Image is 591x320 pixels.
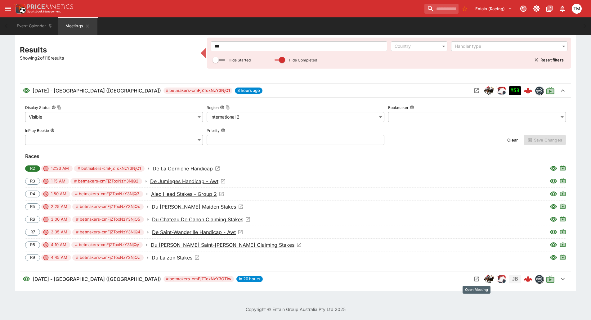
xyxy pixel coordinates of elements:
img: racing.png [496,274,506,284]
p: Region [207,105,219,110]
button: Bookmaker [410,105,414,110]
svg: Visible [550,241,557,249]
span: 3 hours ago [235,88,262,94]
span: R7 [27,229,38,235]
div: betmakers [535,86,544,95]
svg: Live [546,86,555,95]
h6: [DATE] - [GEOGRAPHIC_DATA] ([GEOGRAPHIC_DATA]) [33,87,161,94]
span: 3:35 AM [47,229,71,235]
button: InPlay Bookie [50,128,55,133]
img: PriceKinetics Logo [14,2,26,15]
div: ParallelRacing Handler [496,274,506,284]
button: Priority [221,128,225,133]
button: Display StatusCopy To Clipboard [51,105,56,110]
svg: Visible [550,165,557,172]
span: # betmakers-cmFjZToxNzY3OTIw [163,276,234,282]
button: open drawer [2,3,14,14]
span: R4 [27,191,38,197]
span: R9 [27,255,38,261]
p: Hide Completed [289,57,317,63]
button: RegionCopy To Clipboard [220,105,224,110]
button: Reset filters [531,55,567,65]
div: Open Meeting [463,286,490,294]
h6: [DATE] - [GEOGRAPHIC_DATA] ([GEOGRAPHIC_DATA]) [33,275,161,283]
a: Open Event [150,178,226,185]
button: Select Tenant [472,4,516,14]
div: Visible [25,112,203,122]
div: Country [395,43,437,49]
button: Toggle light/dark mode [531,3,542,14]
span: R6 [27,216,38,223]
div: Jetbet not yet mapped [509,275,521,283]
img: racing.png [496,86,506,96]
p: Du [PERSON_NAME] Maiden Stakes [152,203,236,210]
div: horse_racing [484,86,494,96]
svg: Live [560,228,566,235]
svg: Live [560,241,566,247]
svg: Live [546,275,555,283]
a: Open Event [153,165,220,172]
a: Open Event [152,216,251,223]
button: Open Meeting [472,274,481,284]
p: Bookmaker [388,105,409,110]
p: Showing 2 of 118 results [20,55,197,61]
span: 3:00 AM [47,216,71,223]
button: Copy To Clipboard [226,105,230,110]
h6: Races [25,152,566,160]
a: Open Event [152,228,243,236]
a: Open Event [152,203,244,210]
img: betmakers.png [535,87,543,95]
span: in 20 hours [236,276,263,282]
span: # betmakers-cmFjZToxNzY3NjQ3 [71,191,143,197]
button: Tristan Matheson [570,2,584,16]
h2: Results [20,45,197,55]
span: 4:10 AM [47,242,70,248]
span: # betmakers-cmFjZToxNzY3NjQ2 [70,178,142,184]
div: horse_racing [484,274,494,284]
p: Priority [207,128,220,133]
p: De Jumieges Handicap - Awt [150,178,218,185]
a: Open Event [151,190,224,198]
input: search [424,4,459,14]
a: Open Event [151,241,302,249]
img: logo-cerberus--red.svg [524,275,532,283]
button: No Bookmarks [460,4,470,14]
p: Du Laizon Stakes [152,254,192,261]
span: # betmakers-cmFjZToxNzY3NjQ1 [163,88,232,94]
span: 1:50 AM [47,191,70,197]
p: Alec Head Stakes - Group 2 [151,190,217,198]
span: R3 [27,178,38,184]
img: horse_racing.png [484,274,494,284]
svg: Live [560,165,566,171]
p: De Saint-Wanderille Handicap - Awt [152,228,236,236]
button: Event Calendar [13,17,56,35]
span: # betmakers-cmFjZToxNzY3NjQy [71,242,143,248]
img: horse_racing.png [484,86,494,96]
span: R2 [26,165,39,172]
p: InPlay Bookie [25,128,49,133]
img: betmakers.png [535,275,543,283]
div: ParallelRacing Handler [496,86,506,96]
svg: Visible [550,228,557,236]
svg: Visible [550,203,557,210]
svg: Live [560,178,566,184]
svg: Visible [23,275,30,283]
button: Meetings [58,17,97,35]
svg: Live [560,190,566,196]
div: Tristan Matheson [572,4,582,14]
svg: Visible [23,87,30,94]
button: Clear [504,135,522,145]
span: 4:45 AM [47,255,71,261]
span: R8 [27,242,38,248]
span: 1:15 AM [47,178,69,184]
svg: Live [560,203,566,209]
p: Display Status [25,105,50,110]
svg: Live [560,216,566,222]
p: Du Chateau De Canon Claiming Stakes [152,216,243,223]
span: 2:25 AM [47,204,71,210]
svg: Visible [550,190,557,198]
svg: Visible [550,178,557,185]
svg: Live [560,254,566,260]
p: Du [PERSON_NAME] Saint-[PERSON_NAME] Claiming Stakes [151,241,294,249]
svg: Visible [550,216,557,223]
